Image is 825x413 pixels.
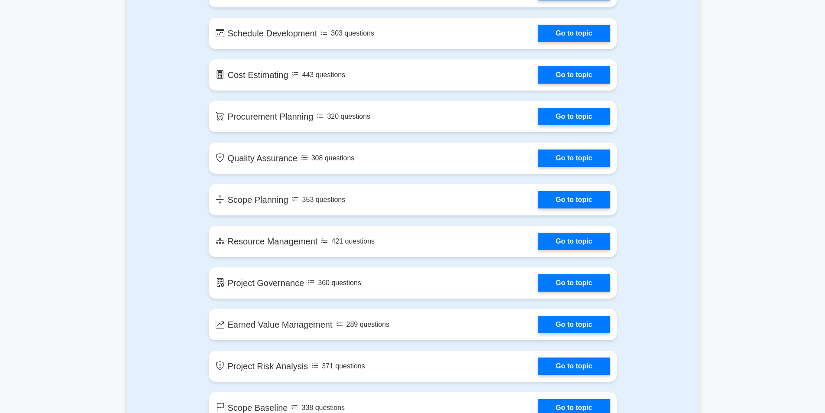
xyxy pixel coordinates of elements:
[538,66,609,84] a: Go to topic
[538,358,609,375] a: Go to topic
[538,316,609,333] a: Go to topic
[538,150,609,167] a: Go to topic
[538,274,609,292] a: Go to topic
[538,108,609,125] a: Go to topic
[538,191,609,208] a: Go to topic
[538,25,609,42] a: Go to topic
[538,233,609,250] a: Go to topic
